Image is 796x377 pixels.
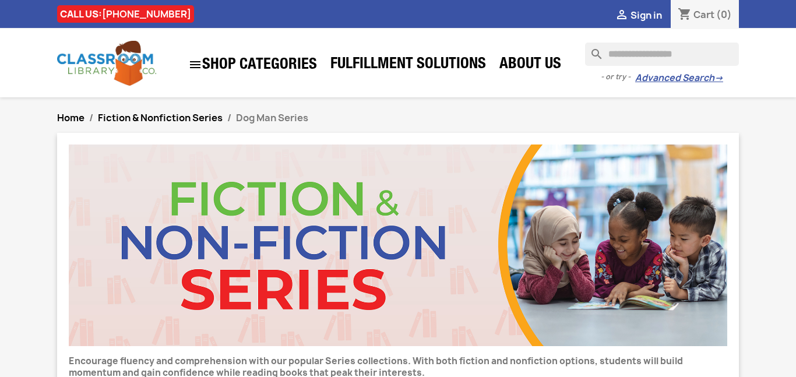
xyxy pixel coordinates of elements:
[57,111,84,124] a: Home
[714,72,723,84] span: →
[188,58,202,72] i: 
[585,43,739,66] input: Search
[494,54,567,77] a: About Us
[57,5,194,23] div: CALL US:
[102,8,191,20] a: [PHONE_NUMBER]
[716,8,732,21] span: (0)
[182,52,323,77] a: SHOP CATEGORIES
[98,111,223,124] a: Fiction & Nonfiction Series
[601,71,635,83] span: - or try -
[236,111,308,124] span: Dog Man Series
[693,8,714,21] span: Cart
[69,145,727,346] img: CLC_Fiction_Nonfiction.jpg
[631,9,662,22] span: Sign in
[678,8,692,22] i: shopping_cart
[615,9,629,23] i: 
[57,41,156,86] img: Classroom Library Company
[615,9,662,22] a:  Sign in
[585,43,599,57] i: search
[635,72,723,84] a: Advanced Search→
[325,54,492,77] a: Fulfillment Solutions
